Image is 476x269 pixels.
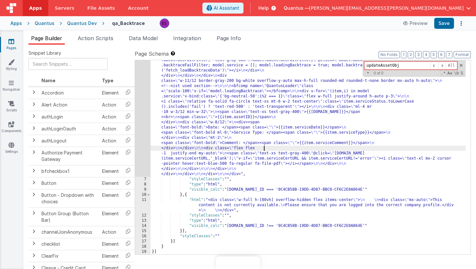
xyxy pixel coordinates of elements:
span: Search In Selection [460,70,464,76]
td: Button Group (Button Bar) [39,207,99,226]
button: Save [434,18,454,29]
td: Action [99,226,121,238]
span: Alt-Enter [446,62,457,70]
td: channelJoinAnonymous [39,226,99,238]
h4: qa_Backtrace [112,21,145,26]
div: Quantus [35,20,54,27]
button: AI Assistant [202,3,244,14]
span: Type [102,78,113,83]
td: Accordion [39,87,99,99]
td: Action [99,99,121,111]
td: Action [99,135,121,147]
div: 7 [135,177,151,182]
td: Button [39,177,99,189]
div: 9 [135,187,151,192]
button: 2 [408,51,414,58]
span: Servers [55,5,74,11]
td: Element [99,207,121,226]
div: 10 [135,192,151,197]
button: Quantus — [PERSON_NAME][EMAIL_ADDRESS][PERSON_NAME][DOMAIN_NAME] [284,5,471,11]
div: 13 [135,218,151,223]
button: Format [454,51,471,58]
div: 14 [135,223,151,229]
button: Preview [399,18,432,28]
div: 19 [135,249,151,254]
div: 11 [135,197,151,213]
div: 17 [135,239,151,244]
button: No Folds [379,51,400,58]
div: 12 [135,213,151,218]
span: Snippet Library [28,50,61,56]
div: 16 [135,234,151,239]
div: 8 [135,182,151,187]
td: Element [99,147,121,165]
img: 2445f8d87038429357ee99e9bdfcd63a [160,19,169,28]
td: checklist [39,238,99,250]
td: Element [99,189,121,207]
span: 0 of 0 [371,71,386,75]
span: Page Builder [31,35,62,41]
td: Button - Dropdown with choices [39,189,99,207]
button: 5 [431,51,437,58]
td: Alert Action [39,99,99,111]
span: Name [41,78,55,83]
td: Element [99,87,121,99]
td: Element [99,250,121,262]
td: Action [99,123,121,135]
td: Element [99,177,121,189]
span: Page Schema [135,50,169,58]
div: Apps [10,20,22,27]
td: Element [99,165,121,177]
span: [PERSON_NAME][EMAIL_ADDRESS][PERSON_NAME][DOMAIN_NAME] [309,5,464,11]
div: 15 [135,229,151,234]
td: authLoginOauth [39,123,99,135]
button: 3 [415,51,422,58]
span: Action Scripts [78,35,113,41]
span: Quantus — [284,5,309,11]
button: 7 [446,51,452,58]
div: 18 [135,244,151,249]
input: Search Snippets ... [28,58,108,70]
td: authLogin [39,111,99,123]
span: Toggel Replace mode [365,70,371,75]
span: CaseSensitive Search [447,70,453,76]
td: bfcheckbox1 [39,165,99,177]
input: Search for [364,62,430,70]
span: File Assets [87,5,115,11]
td: Action [99,111,121,123]
span: Whole Word Search [453,70,459,76]
span: Apps [29,5,42,11]
span: Integration [173,35,201,41]
span: Help [258,5,269,11]
span: Page Info [217,35,241,41]
button: 6 [438,51,445,58]
button: 1 [401,51,406,58]
span: Data Model [129,35,158,41]
div: Quantus Dev [67,20,97,27]
td: authLogout [39,135,99,147]
button: Options [457,19,466,28]
span: AI Assistant [214,5,239,11]
span: RegExp Search [440,70,446,76]
td: Element [99,238,121,250]
td: Authorize Payment Gateway [39,147,99,165]
button: 4 [423,51,429,58]
td: ClearFix [39,250,99,262]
